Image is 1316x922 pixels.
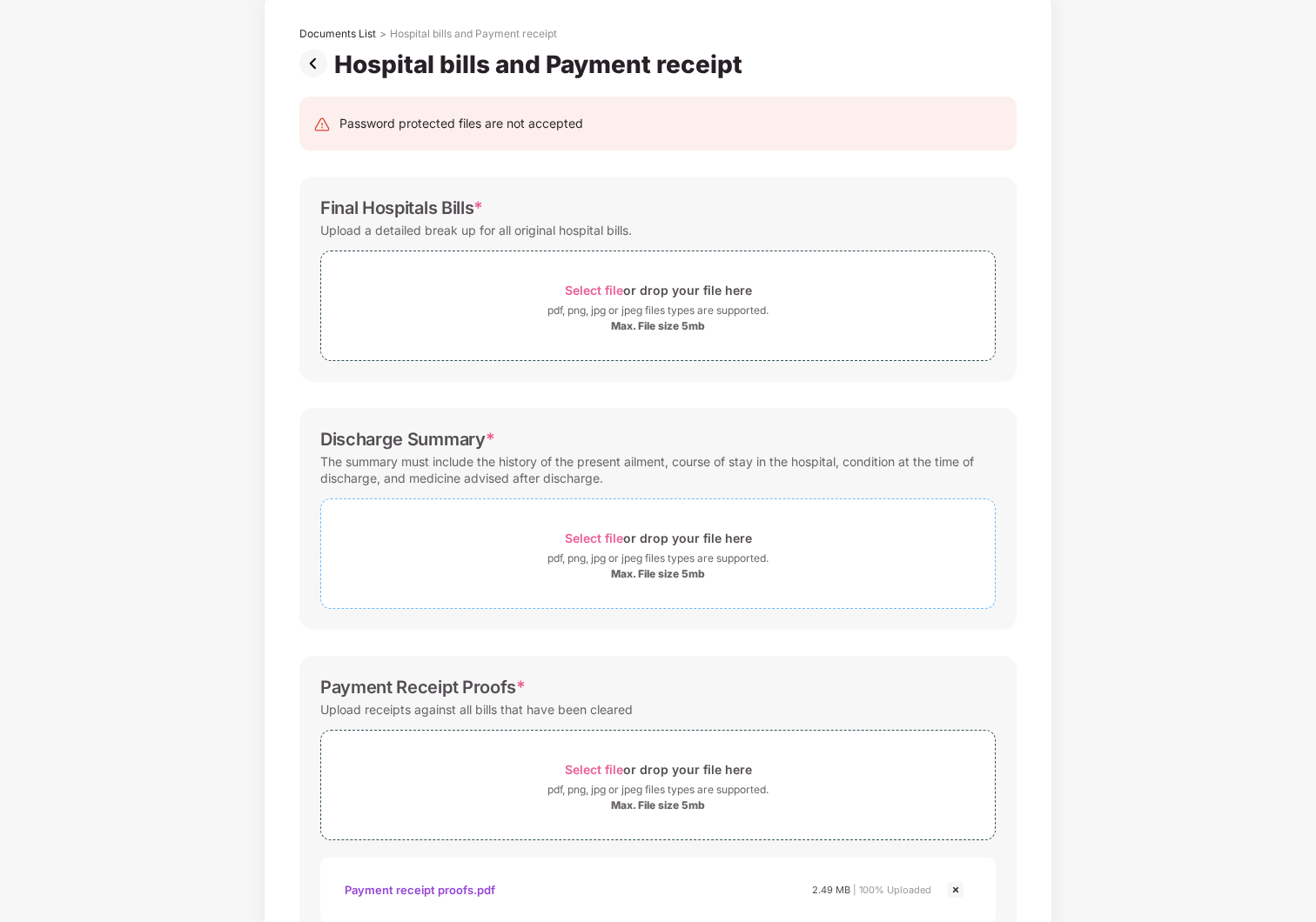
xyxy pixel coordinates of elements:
[547,781,769,798] div: pdf, png, jpg or jpeg files types are supported.
[853,884,931,896] span: | 100% Uploaded
[565,278,752,302] div: or drop your file here
[565,758,752,781] div: or drop your file here
[334,50,749,79] div: Hospital bills and Payment receipt
[320,218,632,242] div: Upload a detailed break up for all original hospital bills.
[565,283,623,297] span: Select file
[321,744,995,826] span: Select fileor drop your file herepdf, png, jpg or jpeg files types are supported.Max. File size 5mb
[945,879,966,900] img: svg+xml;base64,PHN2ZyBpZD0iQ3Jvc3MtMjR4MjQiIHhtbG5zPSJodHRwOi8vd3d3LnczLm9yZy8yMDAwL3N2ZyIgd2lkdG...
[320,450,996,490] div: The summary must include the history of the present ailment, course of stay in the hospital, cond...
[320,197,483,218] div: Final Hospitals Bills
[547,302,769,319] div: pdf, png, jpg or jpeg files types are supported.
[611,567,705,581] div: Max. File size 5mb
[565,531,623,545] span: Select file
[812,884,850,896] span: 2.49 MB
[565,762,623,777] span: Select file
[345,875,495,905] div: Payment receipt proofs.pdf
[611,319,705,333] div: Max. File size 5mb
[321,264,995,347] span: Select fileor drop your file herepdf, png, jpg or jpeg files types are supported.Max. File size 5mb
[313,116,331,133] img: svg+xml;base64,PHN2ZyB4bWxucz0iaHR0cDovL3d3dy53My5vcmcvMjAwMC9zdmciIHdpZHRoPSIyNCIgaGVpZ2h0PSIyNC...
[611,798,705,812] div: Max. File size 5mb
[299,27,376,41] div: Documents List
[321,512,995,595] span: Select fileor drop your file herepdf, png, jpg or jpeg files types are supported.Max. File size 5mb
[320,698,633,721] div: Upload receipts against all bills that have been cleared
[299,50,334,77] img: svg+xml;base64,PHN2ZyBpZD0iUHJldi0zMngzMiIgeG1sbnM9Imh0dHA6Ly93d3cudzMub3JnLzIwMDAvc3ZnIiB3aWR0aD...
[320,429,494,450] div: Discharge Summary
[565,526,752,550] div: or drop your file here
[339,114,583,133] div: Password protected files are not accepted
[390,27,557,41] div: Hospital bills and Payment receipt
[547,550,769,567] div: pdf, png, jpg or jpeg files types are supported.
[320,677,526,698] div: Payment Receipt Proofs
[379,27,386,41] div: >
